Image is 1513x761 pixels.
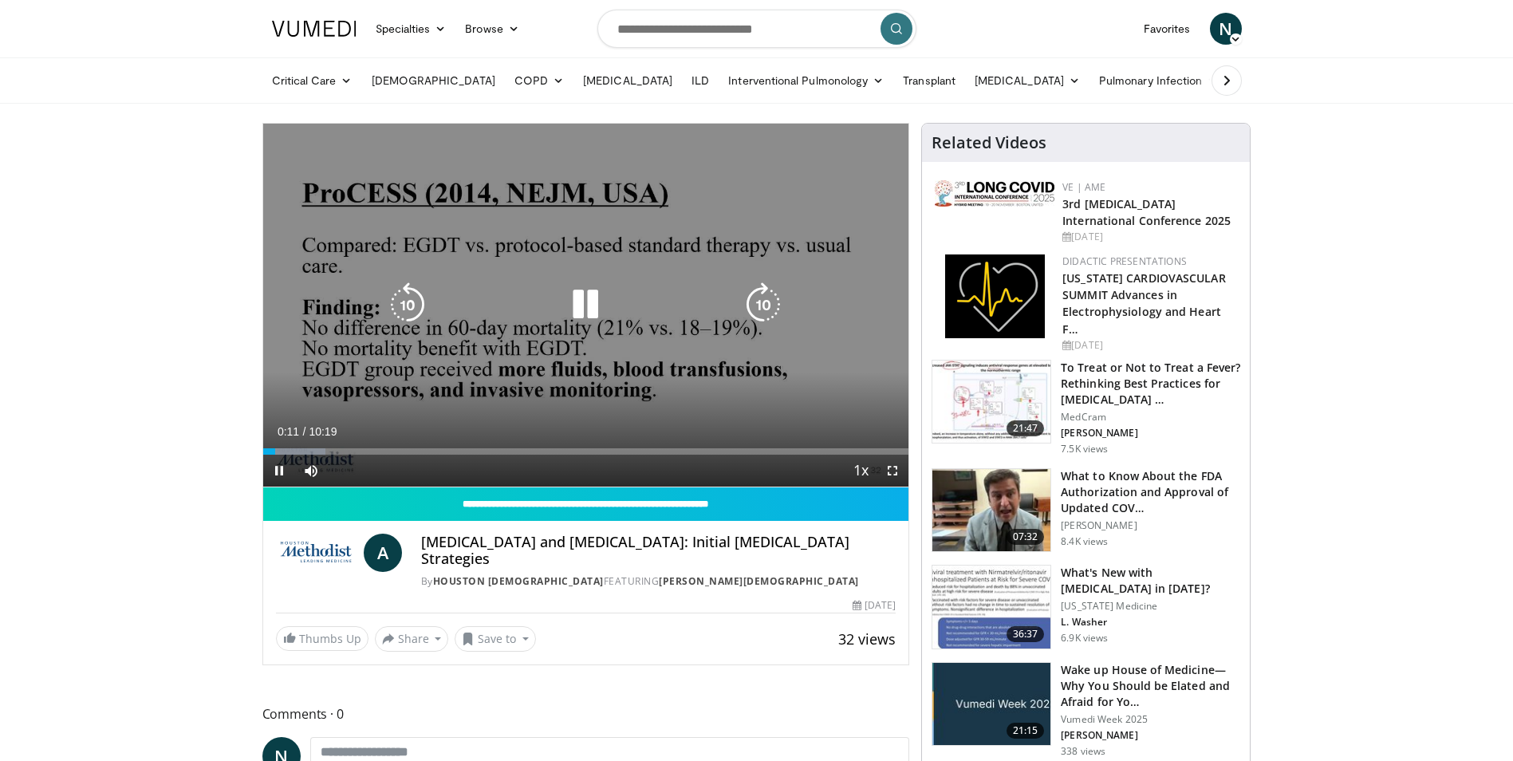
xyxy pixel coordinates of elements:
a: [MEDICAL_DATA] [965,65,1089,97]
button: Fullscreen [877,455,908,487]
p: [PERSON_NAME] [1061,519,1240,532]
p: [US_STATE] Medicine [1061,600,1240,613]
a: Browse [455,13,529,45]
div: [DATE] [1062,338,1237,353]
button: Pause [263,455,295,487]
img: 1860aa7a-ba06-47e3-81a4-3dc728c2b4cf.png.150x105_q85_autocrop_double_scale_upscale_version-0.2.png [945,254,1045,338]
a: VE | AME [1062,180,1105,194]
div: By FEATURING [421,574,896,589]
a: [US_STATE] CARDIOVASCULAR SUMMIT Advances in Electrophysiology and Heart F… [1062,270,1226,336]
p: 7.5K views [1061,443,1108,455]
div: [DATE] [1062,230,1237,244]
a: Thumbs Up [276,626,368,651]
h3: Wake up House of Medicine—Why You Should be Elated and Afraid for Yo… [1061,662,1240,710]
span: 07:32 [1007,529,1045,545]
button: Playback Rate [845,455,877,487]
a: 21:15 Wake up House of Medicine—Why You Should be Elated and Afraid for Yo… Vumedi Week 2025 [PER... [932,662,1240,758]
span: 10:19 [309,425,337,438]
span: 21:47 [1007,420,1045,436]
a: [PERSON_NAME][DEMOGRAPHIC_DATA] [659,574,859,588]
p: 338 views [1061,745,1105,758]
span: Comments 0 [262,704,910,724]
a: Interventional Pulmonology [719,65,893,97]
h3: What's New with [MEDICAL_DATA] in [DATE]? [1061,565,1240,597]
a: Houston [DEMOGRAPHIC_DATA] [433,574,604,588]
div: Progress Bar [263,448,909,455]
h4: Related Videos [932,133,1046,152]
img: 17417671-29c8-401a-9d06-236fa126b08d.150x105_q85_crop-smart_upscale.jpg [932,361,1050,444]
img: e6ac19ea-06ec-4e73-bb2e-8837b1071482.150x105_q85_crop-smart_upscale.jpg [932,566,1050,649]
a: [MEDICAL_DATA] [573,65,682,97]
p: [PERSON_NAME] [1061,427,1240,440]
a: Favorites [1134,13,1200,45]
p: 8.4K views [1061,535,1108,548]
span: / [303,425,306,438]
a: Transplant [893,65,965,97]
span: 32 views [838,629,896,649]
img: a2792a71-925c-4fc2-b8ef-8d1b21aec2f7.png.150x105_q85_autocrop_double_scale_upscale_version-0.2.jpg [935,180,1054,207]
div: Didactic Presentations [1062,254,1237,269]
span: 21:15 [1007,723,1045,739]
p: Vumedi Week 2025 [1061,713,1240,726]
p: L. Washer [1061,616,1240,629]
video-js: Video Player [263,124,909,487]
img: VuMedi Logo [272,21,357,37]
p: [PERSON_NAME] [1061,729,1240,742]
img: f302a613-4137-484c-b785-d9f4af40bf5c.jpg.150x105_q85_crop-smart_upscale.jpg [932,663,1050,746]
span: 0:11 [278,425,299,438]
div: [DATE] [853,598,896,613]
p: 6.9K views [1061,632,1108,645]
a: N [1210,13,1242,45]
a: 21:47 To Treat or Not to Treat a Fever? Rethinking Best Practices for [MEDICAL_DATA] … MedCram [P... [932,360,1240,455]
a: Specialties [366,13,456,45]
a: 07:32 What to Know About the FDA Authorization and Approval of Updated COV… [PERSON_NAME] 8.4K views [932,468,1240,553]
button: Mute [295,455,327,487]
h3: What to Know About the FDA Authorization and Approval of Updated COV… [1061,468,1240,516]
p: MedCram [1061,411,1240,424]
a: ILD [682,65,719,97]
h3: To Treat or Not to Treat a Fever? Rethinking Best Practices for [MEDICAL_DATA] … [1061,360,1240,408]
a: COPD [505,65,573,97]
input: Search topics, interventions [597,10,916,48]
a: [DEMOGRAPHIC_DATA] [362,65,505,97]
a: 36:37 What's New with [MEDICAL_DATA] in [DATE]? [US_STATE] Medicine L. Washer 6.9K views [932,565,1240,649]
img: Houston Methodist [276,534,357,572]
button: Share [375,626,449,652]
a: Critical Care [262,65,362,97]
img: a1e50555-b2fd-4845-bfdc-3eac51376964.150x105_q85_crop-smart_upscale.jpg [932,469,1050,552]
a: Pulmonary Infection [1089,65,1227,97]
a: A [364,534,402,572]
h4: [MEDICAL_DATA] and [MEDICAL_DATA]: Initial [MEDICAL_DATA] Strategies [421,534,896,568]
button: Save to [455,626,536,652]
span: 36:37 [1007,626,1045,642]
a: 3rd [MEDICAL_DATA] International Conference 2025 [1062,196,1231,228]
